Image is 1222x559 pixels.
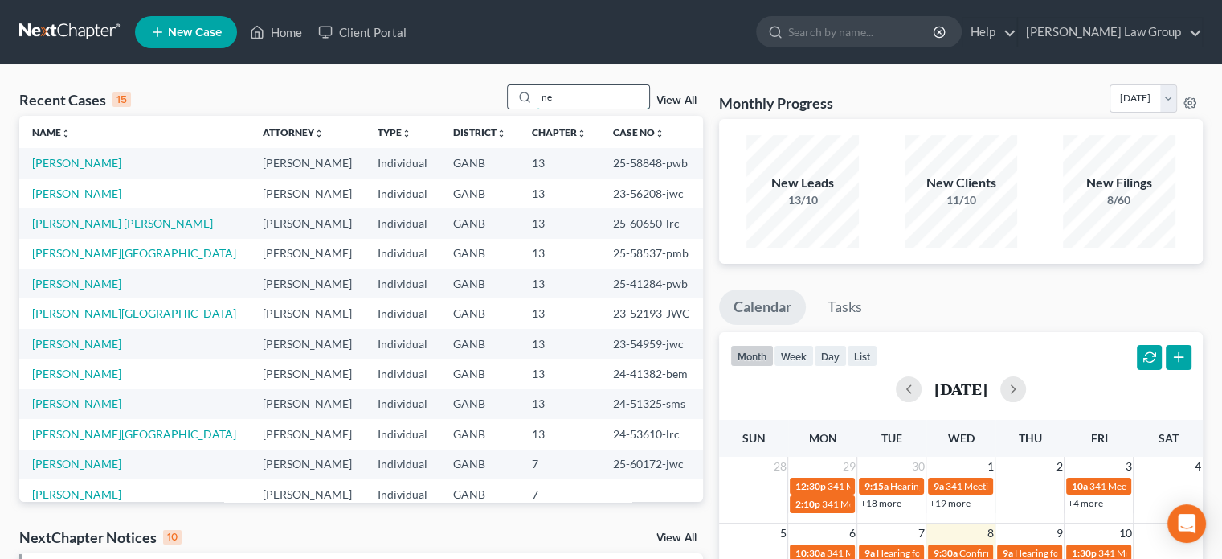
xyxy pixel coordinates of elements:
[532,126,586,138] a: Chapterunfold_more
[1067,497,1102,509] a: +4 more
[32,306,236,320] a: [PERSON_NAME][GEOGRAPHIC_DATA]
[1158,431,1178,445] span: Sat
[827,480,1020,492] span: 341 Meeting for [PERSON_NAME][US_STATE]
[365,359,440,388] td: Individual
[250,389,365,419] td: [PERSON_NAME]
[112,92,131,107] div: 15
[945,480,1089,492] span: 341 Meeting for [PERSON_NAME]
[250,269,365,298] td: [PERSON_NAME]
[365,389,440,419] td: Individual
[1063,192,1175,208] div: 8/60
[365,479,440,509] td: Individual
[847,524,856,543] span: 6
[440,179,519,208] td: GANB
[365,450,440,479] td: Individual
[32,187,121,200] a: [PERSON_NAME]
[719,290,806,325] a: Calendar
[1071,480,1087,492] span: 10a
[600,329,703,359] td: 23-54959-jwc
[1054,524,1064,543] span: 9
[519,269,599,298] td: 13
[876,547,1001,559] span: Hearing for [PERSON_NAME]
[402,129,411,138] i: unfold_more
[821,498,966,510] span: 341 Meeting for [PERSON_NAME]
[519,359,599,388] td: 13
[453,126,506,138] a: Districtunfold_more
[600,179,703,208] td: 23-56208-jwc
[365,179,440,208] td: Individual
[440,450,519,479] td: GANB
[577,129,586,138] i: unfold_more
[168,27,222,39] span: New Case
[440,359,519,388] td: GANB
[250,208,365,238] td: [PERSON_NAME]
[32,397,121,410] a: [PERSON_NAME]
[864,547,874,559] span: 9a
[847,345,877,367] button: list
[600,269,703,298] td: 25-41284-pwb
[795,480,825,492] span: 12:30p
[519,419,599,449] td: 13
[440,208,519,238] td: GANB
[808,431,836,445] span: Mon
[365,269,440,298] td: Individual
[250,179,365,208] td: [PERSON_NAME]
[440,479,519,509] td: GANB
[1018,431,1041,445] span: Thu
[1167,504,1206,543] div: Open Intercom Messenger
[778,524,787,543] span: 5
[916,524,926,543] span: 7
[250,329,365,359] td: [PERSON_NAME]
[840,457,856,476] span: 29
[440,419,519,449] td: GANB
[519,179,599,208] td: 13
[314,129,324,138] i: unfold_more
[600,208,703,238] td: 25-60650-lrc
[905,192,1017,208] div: 11/10
[519,329,599,359] td: 13
[795,547,824,559] span: 10:30a
[163,530,182,545] div: 10
[365,208,440,238] td: Individual
[1071,547,1096,559] span: 1:30p
[61,129,71,138] i: unfold_more
[929,497,970,509] a: +19 more
[1018,18,1202,47] a: [PERSON_NAME] Law Group
[440,389,519,419] td: GANB
[600,359,703,388] td: 24-41382-bem
[440,239,519,269] td: GANB
[600,419,703,449] td: 24-53610-lrc
[365,419,440,449] td: Individual
[250,359,365,388] td: [PERSON_NAME]
[905,174,1017,192] div: New Clients
[600,298,703,328] td: 23-52193-JWC
[933,480,943,492] span: 9a
[365,148,440,178] td: Individual
[1054,457,1064,476] span: 2
[242,18,310,47] a: Home
[795,498,819,510] span: 2:10p
[655,129,664,138] i: unfold_more
[909,457,926,476] span: 30
[32,367,121,380] a: [PERSON_NAME]
[519,148,599,178] td: 13
[962,18,1016,47] a: Help
[519,450,599,479] td: 7
[656,532,697,544] a: View All
[32,216,213,230] a: [PERSON_NAME] [PERSON_NAME]
[519,298,599,328] td: 13
[365,329,440,359] td: Individual
[519,208,599,238] td: 13
[864,480,888,492] span: 9:15a
[934,380,987,397] h2: [DATE]
[947,431,974,445] span: Wed
[774,345,814,367] button: week
[985,524,995,543] span: 8
[889,480,1015,492] span: Hearing for [PERSON_NAME]
[1002,547,1012,559] span: 9a
[519,479,599,509] td: 7
[19,528,182,547] div: NextChapter Notices
[440,298,519,328] td: GANB
[519,389,599,419] td: 13
[519,239,599,269] td: 13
